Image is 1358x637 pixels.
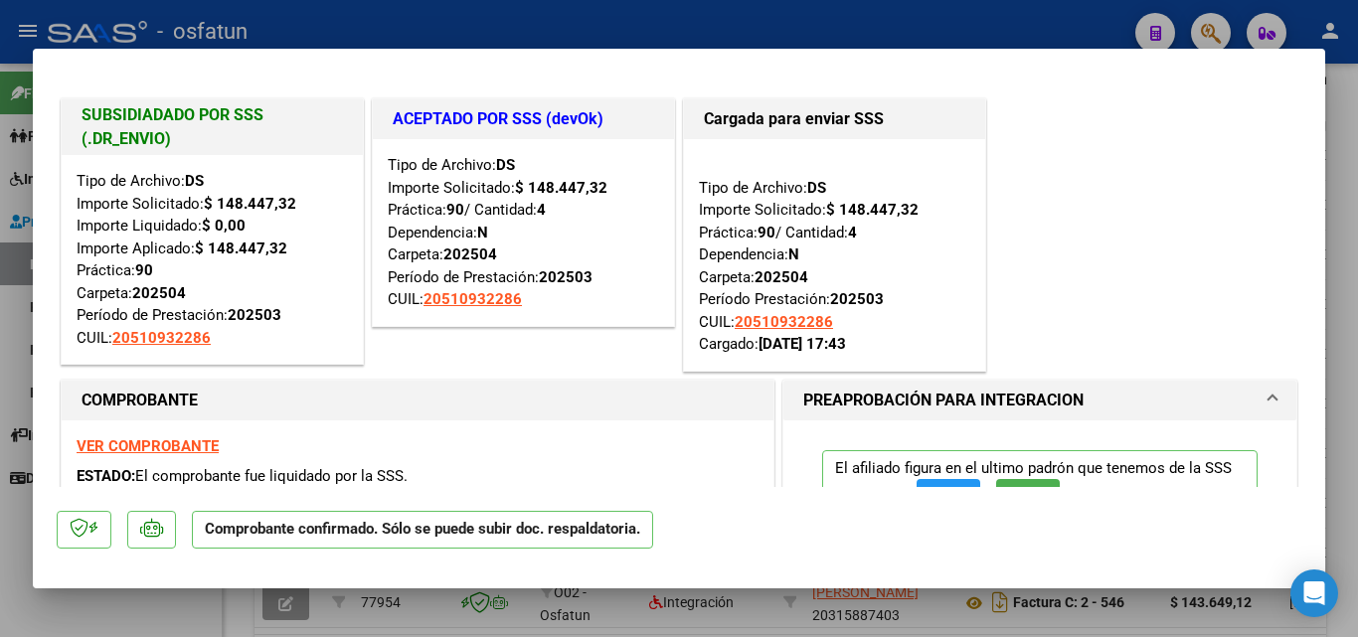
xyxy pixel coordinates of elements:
button: FTP [917,479,980,516]
div: Open Intercom Messenger [1290,569,1338,617]
p: El afiliado figura en el ultimo padrón que tenemos de la SSS de [822,450,1258,525]
strong: 202503 [228,306,281,324]
span: ESTADO: [77,467,135,485]
div: Tipo de Archivo: Importe Solicitado: Práctica: / Cantidad: Dependencia: Carpeta: Período Prestaci... [699,154,970,356]
strong: 202503 [539,268,593,286]
strong: COMPROBANTE [82,391,198,409]
p: Comprobante confirmado. Sólo se puede subir doc. respaldatoria. [192,511,653,550]
h1: Cargada para enviar SSS [704,107,965,131]
strong: 90 [446,201,464,219]
h1: PREAPROBACIÓN PARA INTEGRACION [803,389,1084,412]
strong: 90 [135,261,153,279]
strong: [DATE] 17:43 [759,335,846,353]
mat-expansion-panel-header: PREAPROBACIÓN PARA INTEGRACION [783,381,1296,420]
span: 20510932286 [424,290,522,308]
strong: 202504 [132,284,186,302]
strong: 4 [848,224,857,241]
strong: 202504 [443,245,497,263]
strong: 202503 [830,290,884,308]
strong: DS [185,172,204,190]
strong: $ 148.447,32 [204,195,296,213]
h1: SUBSIDIADADO POR SSS (.DR_ENVIO) [82,103,343,151]
strong: DS [807,179,826,197]
strong: 90 [758,224,775,241]
strong: $ 148.447,32 [826,201,919,219]
div: Tipo de Archivo: Importe Solicitado: Práctica: / Cantidad: Dependencia: Carpeta: Período de Prest... [388,154,659,311]
a: VER COMPROBANTE [77,437,219,455]
strong: $ 0,00 [202,217,246,235]
h1: ACEPTADO POR SSS (devOk) [393,107,654,131]
strong: 4 [537,201,546,219]
span: El comprobante fue liquidado por la SSS. [135,467,408,485]
span: 20510932286 [112,329,211,347]
div: Tipo de Archivo: Importe Solicitado: Importe Liquidado: Importe Aplicado: Práctica: Carpeta: Perí... [77,170,348,349]
strong: N [788,245,799,263]
strong: $ 148.447,32 [515,179,607,197]
strong: 202504 [755,268,808,286]
button: SSS [996,479,1060,516]
strong: N [477,224,488,241]
strong: $ 148.447,32 [195,239,287,257]
strong: DS [496,156,515,174]
span: 20510932286 [735,313,833,331]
